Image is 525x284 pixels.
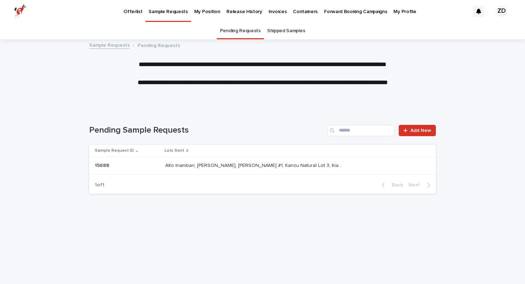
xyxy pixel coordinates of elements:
img: zttTXibQQrCfv9chImQE [14,4,26,18]
a: Sample Requests [89,41,130,49]
a: Shipped Samples [267,23,305,39]
p: Alto Inambari, Willian Vasquez Diaz, Primitiva Apaza #1, Kanzu Natural Lot 3, Kiairia AA, Kiairia... [165,161,344,169]
span: Add New [410,128,431,133]
span: Next [409,182,424,187]
span: Back [388,182,403,187]
div: ZD [496,6,507,17]
p: 15688 [95,161,111,169]
p: Pending Requests [138,41,180,49]
button: Next [406,182,436,188]
h1: Pending Sample Requests [89,125,324,135]
a: Pending Requests [220,23,261,39]
p: Sample Request ID [95,147,134,155]
p: 1 of 1 [89,176,110,194]
tr: 1568815688 Alto Inambari, [PERSON_NAME], [PERSON_NAME] #1, Kanzu Natural Lot 3, Kiairia AA, Kiair... [89,157,436,175]
p: Lots Sent [165,147,184,155]
a: Add New [399,125,436,136]
button: Back [376,182,406,188]
input: Search [327,125,394,136]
